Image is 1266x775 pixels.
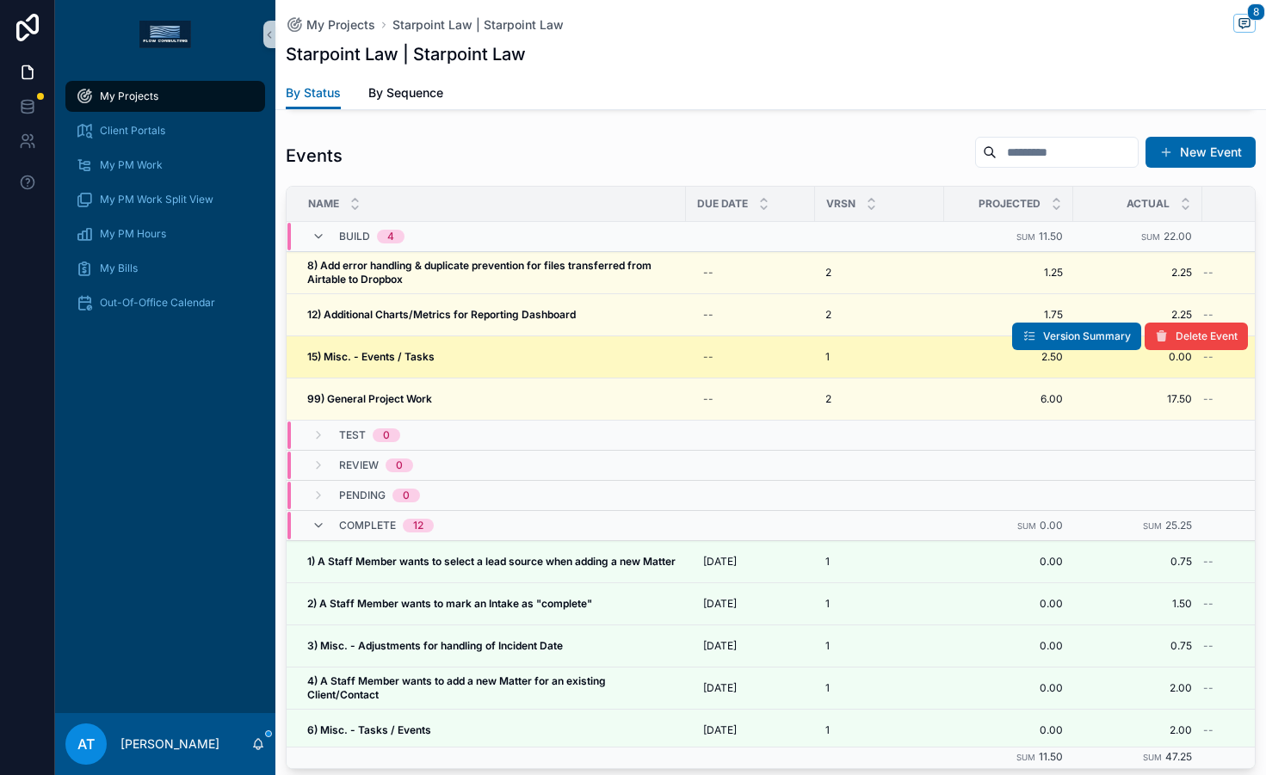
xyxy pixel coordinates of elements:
[954,597,1063,611] span: 0.00
[307,723,676,737] a: 6) Misc. - Tasks / Events
[100,89,158,103] span: My Projects
[825,350,934,364] a: 1
[77,734,95,754] span: AT
[954,350,1063,364] span: 2.50
[1145,323,1248,350] button: Delete Event
[308,197,339,211] span: Name
[392,16,564,34] a: Starpoint Law | Starpoint Law
[825,350,830,364] span: 1
[825,681,830,695] span: 1
[120,735,219,753] p: [PERSON_NAME]
[368,77,443,112] a: By Sequence
[1084,555,1192,569] a: 0.75
[696,632,805,660] a: [DATE]
[307,350,435,363] strong: 15) Misc. - Events / Tasks
[307,308,576,321] strong: 12) Additional Charts/Metrics for Reporting Dashboard
[65,115,265,146] a: Client Portals
[1203,350,1214,364] span: --
[339,230,370,243] span: Build
[307,259,676,286] a: 8) Add error handling & duplicate prevention for files transferred from Airtable to Dropbox
[1127,197,1170,211] span: Actual
[954,723,1063,737] a: 0.00
[286,77,341,110] a: By Status
[286,144,343,168] h1: Events
[1084,723,1192,737] span: 2.00
[954,308,1063,322] span: 1.75
[339,458,379,472] span: Review
[703,350,713,364] div: --
[825,681,934,695] a: 1
[1203,555,1214,569] span: --
[825,308,831,322] span: 2
[954,639,1063,653] a: 0.00
[65,81,265,112] a: My Projects
[696,385,805,413] a: --
[696,717,805,744] a: [DATE]
[1084,681,1192,695] a: 2.00
[954,555,1063,569] span: 0.00
[1203,308,1214,322] span: --
[307,259,654,286] strong: 8) Add error handling & duplicate prevention for files transferred from Airtable to Dropbox
[307,723,431,736] strong: 6) Misc. - Tasks / Events
[825,392,934,406] a: 2
[826,197,855,211] span: VRSN
[954,266,1063,280] a: 1.25
[697,197,748,211] span: Due Date
[1016,232,1035,242] small: Sum
[1084,597,1192,611] span: 1.50
[1203,266,1214,280] span: --
[1203,639,1214,653] span: --
[307,639,563,652] strong: 3) Misc. - Adjustments for handling of Incident Date
[696,259,805,286] a: --
[696,548,805,575] a: [DATE]
[307,639,676,653] a: 3) Misc. - Adjustments for handling of Incident Date
[307,308,676,322] a: 12) Additional Charts/Metrics for Reporting Dashboard
[1084,350,1192,364] a: 0.00
[1203,597,1214,611] span: --
[703,681,737,695] span: [DATE]
[825,266,934,280] a: 2
[1165,750,1192,763] span: 47.25
[368,84,443,101] span: By Sequence
[825,555,934,569] a: 1
[1146,137,1256,168] button: New Event
[1164,230,1192,243] span: 22.00
[954,392,1063,406] a: 6.00
[696,301,805,329] a: --
[100,227,166,241] span: My PM Hours
[65,218,265,249] a: My PM Hours
[100,296,215,310] span: Out-Of-Office Calendar
[1084,266,1192,280] a: 2.25
[100,124,165,138] span: Client Portals
[1043,329,1131,343] span: Version Summary
[100,158,163,172] span: My PM Work
[825,597,934,611] a: 1
[703,555,737,569] span: [DATE]
[1084,308,1192,322] a: 2.25
[403,489,410,502] div: 0
[696,343,805,371] a: --
[825,555,830,569] span: 1
[954,681,1063,695] span: 0.00
[1016,753,1035,762] small: Sum
[65,287,265,318] a: Out-Of-Office Calendar
[339,519,396,532] span: Complete
[387,230,394,243] div: 4
[286,84,341,101] span: By Status
[1084,639,1192,653] a: 0.75
[703,723,737,737] span: [DATE]
[306,16,375,34] span: My Projects
[307,597,592,610] strong: 2) A Staff Member wants to mark an Intake as "complete"
[825,392,831,406] span: 2
[286,42,526,66] h1: Starpoint Law | Starpoint Law
[696,674,805,702] a: [DATE]
[65,184,265,215] a: My PM Work Split View
[307,350,676,364] a: 15) Misc. - Events / Tasks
